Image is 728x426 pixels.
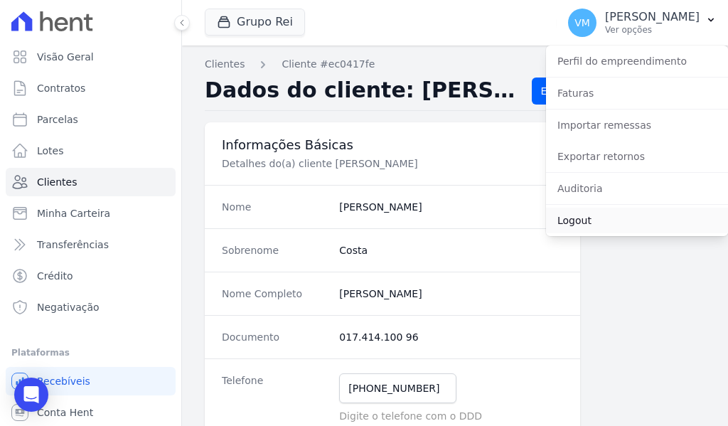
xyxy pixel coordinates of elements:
[6,105,176,134] a: Parcelas
[37,269,73,283] span: Crédito
[37,81,85,95] span: Contratos
[37,206,110,220] span: Minha Carteira
[546,208,728,233] a: Logout
[6,43,176,71] a: Visão Geral
[205,9,305,36] button: Grupo Rei
[6,168,176,196] a: Clientes
[557,3,728,43] button: VM [PERSON_NAME] Ver opções
[14,378,48,412] div: Open Intercom Messenger
[37,144,64,158] span: Lotes
[205,57,245,72] a: Clientes
[6,137,176,165] a: Lotes
[222,287,328,301] dt: Nome Completo
[546,48,728,74] a: Perfil do empreendimento
[205,57,705,72] nav: Breadcrumb
[37,300,100,314] span: Negativação
[339,200,563,214] dd: [PERSON_NAME]
[222,200,328,214] dt: Nome
[37,374,90,388] span: Recebíveis
[339,287,563,301] dd: [PERSON_NAME]
[339,409,563,423] p: Digite o telefone com o DDD
[37,112,78,127] span: Parcelas
[222,156,563,171] p: Detalhes do(a) cliente [PERSON_NAME]
[339,330,563,344] dd: 017.414.100 96
[574,18,590,28] span: VM
[6,293,176,321] a: Negativação
[339,243,563,257] dd: Costa
[546,112,728,138] a: Importar remessas
[605,10,700,24] p: [PERSON_NAME]
[222,137,563,154] h3: Informações Básicas
[6,230,176,259] a: Transferências
[222,330,328,344] dt: Documento
[6,74,176,102] a: Contratos
[546,176,728,201] a: Auditoria
[6,199,176,228] a: Minha Carteira
[282,57,375,72] a: Cliente #ec0417fe
[6,367,176,395] a: Recebíveis
[605,24,700,36] p: Ver opções
[37,50,94,64] span: Visão Geral
[222,373,328,423] dt: Telefone
[222,243,328,257] dt: Sobrenome
[546,80,728,106] a: Faturas
[205,78,520,105] h2: Dados do cliente: [PERSON_NAME]
[11,344,170,361] div: Plataformas
[37,405,93,420] span: Conta Hent
[37,238,109,252] span: Transferências
[532,78,579,105] a: Editar
[37,175,77,189] span: Clientes
[546,144,728,169] a: Exportar retornos
[6,262,176,290] a: Crédito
